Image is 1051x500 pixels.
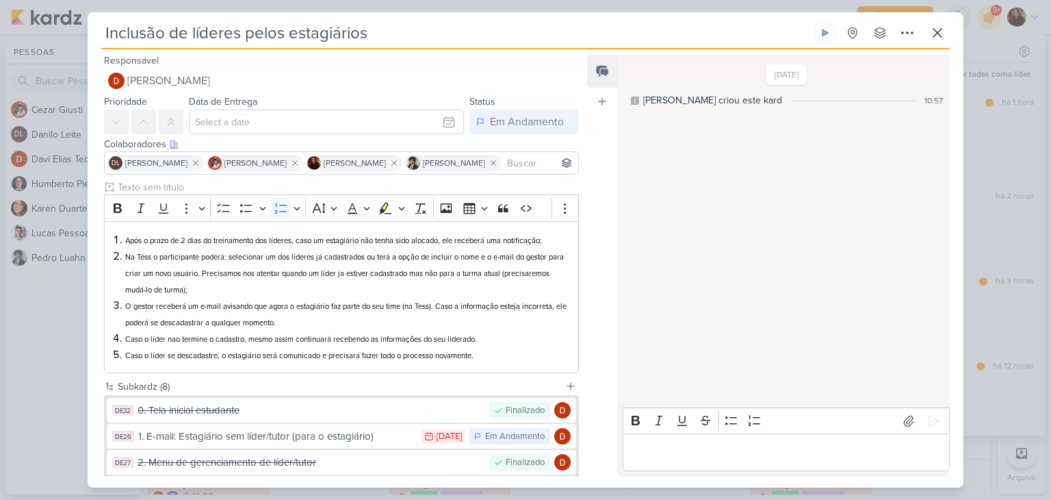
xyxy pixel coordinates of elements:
button: [PERSON_NAME] [104,68,579,93]
div: Finalizado [506,456,545,470]
div: 0. Tela inicial estudante [138,403,482,418]
span: Na Tess o participante poderá: selecionar um dos líderes já cadastrados ou terá a opção de inclui... [125,253,564,295]
button: DE27 2. Menu de gerenciamento de líder/tutor Finalizado [107,450,576,475]
div: DE26 [112,431,134,442]
input: Kard Sem Título [101,21,810,45]
span: O gestor receberá um e-mail avisando que agora o estagiário faz parte do seu time (na Tess). Caso... [125,302,567,327]
div: Em Andamento [485,430,545,444]
span: Caso o líder nao termine o cadastro, mesmo assim continuará recebendo as informações do seu lider... [125,335,477,344]
div: Editor toolbar [623,408,950,434]
img: Davi Elias Teixeira [108,73,125,89]
button: DE32 0. Tela inicial estudante Finalizado [107,398,576,423]
img: Jaqueline Molina [307,156,321,170]
div: Colaboradores [104,137,579,151]
span: [PERSON_NAME] [127,73,210,89]
img: Davi Elias Teixeira [554,428,571,445]
span: [PERSON_NAME] [423,157,485,169]
div: DE32 [112,405,133,416]
div: [PERSON_NAME] criou este kard [643,93,782,108]
div: Editor editing area: main [623,434,950,471]
div: Editor toolbar [104,195,579,221]
img: Pedro Luahn Simões [406,156,420,170]
label: Responsável [104,55,159,66]
div: DE27 [112,457,133,468]
div: 10:57 [924,95,943,107]
img: Cezar Giusti [208,156,222,170]
div: Subkardz (8) [118,379,560,394]
label: Status [469,96,495,108]
div: [DATE] [437,432,462,441]
img: Davi Elias Teixeira [554,402,571,418]
span: [PERSON_NAME] [324,157,386,169]
div: Finalizado [506,404,545,418]
div: 2. Menu de gerenciamento de líder/tutor [138,455,482,471]
span: Após o prazo de 2 dias do treinamento dos líderes, caso um estagiário não tenha sido alocado, ele... [125,236,542,245]
p: DL [112,160,120,167]
input: Texto sem título [115,180,579,195]
img: Davi Elias Teixeira [554,454,571,471]
button: DE26 1. E-mail: Estagiário sem líder/tutor (para o estagiário) [DATE] Em Andamento [107,424,576,449]
div: Danilo Leite [109,156,122,170]
div: Em Andamento [490,114,564,130]
button: Em Andamento [469,110,579,134]
input: Select a date [189,110,464,134]
span: Caso o líder se descadastre, o estagiário será comunicado e precisará fazer todo o processo novam... [125,351,473,360]
div: Editor editing area: main [104,221,579,374]
label: Data de Entrega [189,96,257,108]
span: [PERSON_NAME] [125,157,187,169]
span: [PERSON_NAME] [224,157,287,169]
div: Ligar relógio [820,27,831,38]
label: Prioridade [104,96,147,108]
div: 1. E-mail: Estagiário sem líder/tutor (para o estagiário) [138,429,415,445]
input: Buscar [504,155,575,171]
